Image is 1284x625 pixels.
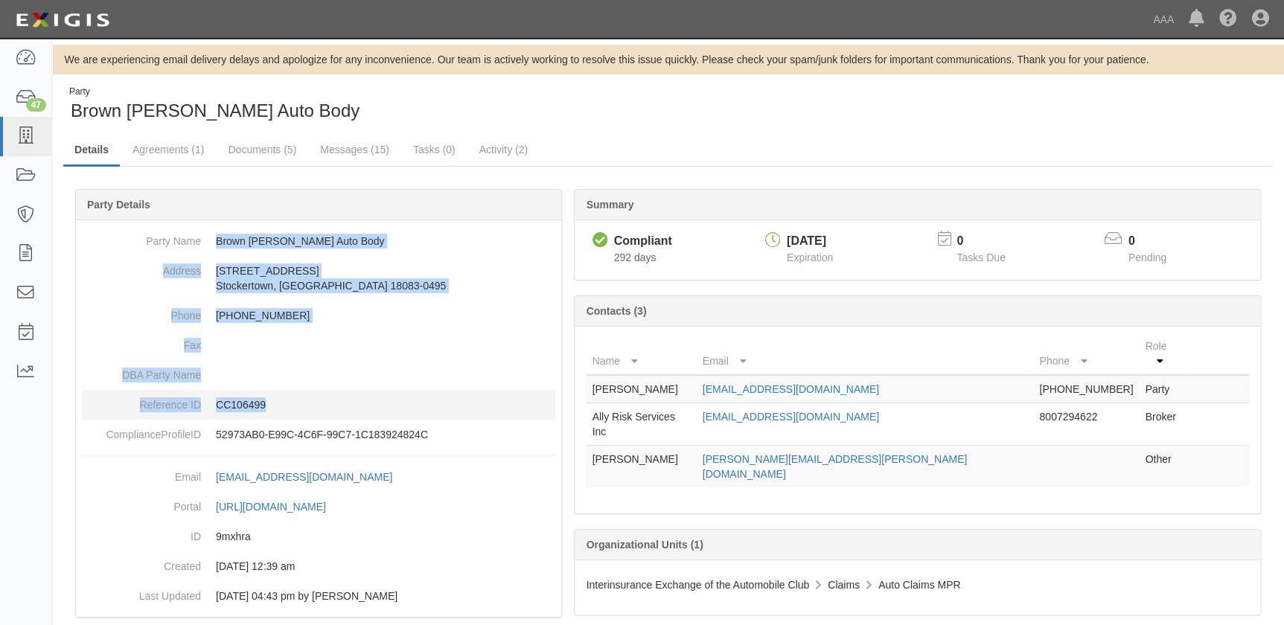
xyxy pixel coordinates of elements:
div: 47 [26,98,46,112]
td: [PERSON_NAME] [586,446,696,488]
div: Compliant [613,233,671,250]
i: Help Center - Complianz [1219,10,1237,28]
img: logo-5460c22ac91f19d4615b14bd174203de0afe785f0fc80cf4dbbc73dc1793850b.png [11,7,114,33]
dd: 01/23/2024 04:43 pm by Benjamin Tully [82,581,555,611]
dt: Reference ID [82,390,201,412]
dt: Email [82,462,201,484]
span: Claims [828,579,860,591]
b: Party Details [87,199,150,211]
a: [EMAIL_ADDRESS][DOMAIN_NAME] [216,471,409,483]
div: Party [69,86,360,98]
dd: [PHONE_NUMBER] [82,301,555,330]
dt: Portal [82,492,201,514]
i: Compliant [592,233,607,249]
a: Details [63,135,120,167]
p: 0 [1128,233,1185,250]
dt: Phone [82,301,201,323]
dd: 03/10/2023 12:39 am [82,551,555,581]
dd: 9mxhra [82,522,555,551]
td: Party [1139,375,1189,403]
p: 52973AB0-E99C-4C6F-99C7-1C183924824C [216,427,555,442]
p: 0 [956,233,1023,250]
th: Role [1139,333,1189,375]
dt: ComplianceProfileID [82,420,201,442]
span: Auto Claims MPR [878,579,960,591]
b: Organizational Units (1) [586,539,703,551]
dt: Created [82,551,201,574]
span: Interinsurance Exchange of the Automobile Club [586,579,809,591]
th: Phone [1033,333,1139,375]
p: CC106499 [216,397,555,412]
span: Since 10/31/2024 [613,251,656,263]
a: [URL][DOMAIN_NAME] [216,501,342,513]
span: Brown [PERSON_NAME] Auto Body [71,100,360,121]
div: We are experiencing email delivery delays and apologize for any inconvenience. Our team is active... [52,52,1284,67]
a: Messages (15) [309,135,400,164]
td: Other [1139,446,1189,488]
dt: Address [82,256,201,278]
a: Agreements (1) [121,135,215,164]
dt: ID [82,522,201,544]
dt: Party Name [82,226,201,249]
b: Summary [586,199,633,211]
span: Pending [1128,251,1166,263]
dt: Last Updated [82,581,201,603]
div: Brown Daub Auto Body [63,86,657,124]
td: Broker [1139,403,1189,446]
dt: DBA Party Name [82,360,201,382]
td: Ally Risk Services Inc [586,403,696,446]
td: [PHONE_NUMBER] [1033,375,1139,403]
div: [DATE] [787,233,833,250]
a: [EMAIL_ADDRESS][DOMAIN_NAME] [703,411,879,423]
a: [EMAIL_ADDRESS][DOMAIN_NAME] [703,383,879,395]
td: [PERSON_NAME] [586,375,696,403]
a: Activity (2) [468,135,539,164]
dd: [STREET_ADDRESS] Stockertown, [GEOGRAPHIC_DATA] 18083-0495 [82,256,555,301]
span: Tasks Due [956,251,1005,263]
b: Contacts (3) [586,305,646,317]
span: Expiration [787,251,833,263]
dt: Fax [82,330,201,353]
a: Documents (5) [217,135,307,164]
dd: Brown [PERSON_NAME] Auto Body [82,226,555,256]
a: [PERSON_NAME][EMAIL_ADDRESS][PERSON_NAME][DOMAIN_NAME] [703,453,968,480]
a: Tasks (0) [402,135,467,164]
a: AAA [1146,4,1181,34]
td: 8007294622 [1033,403,1139,446]
th: Name [586,333,696,375]
th: Email [697,333,1034,375]
div: [EMAIL_ADDRESS][DOMAIN_NAME] [216,469,392,484]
